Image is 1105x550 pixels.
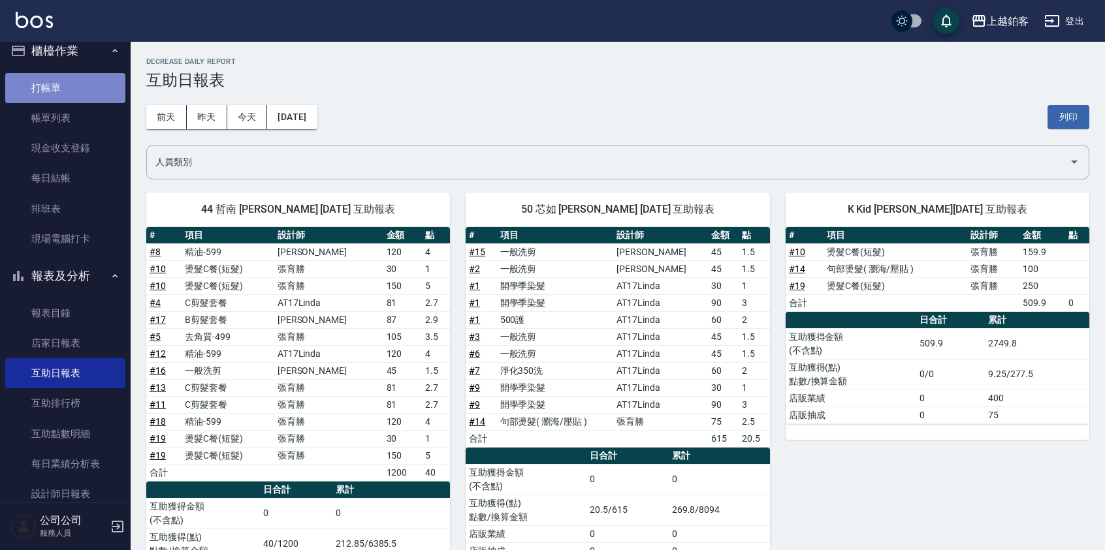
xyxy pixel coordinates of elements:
a: #6 [469,348,480,359]
td: 張育勝 [274,277,383,294]
button: Open [1064,151,1085,172]
td: 2.7 [422,379,450,396]
td: 0 [586,464,668,495]
td: 3 [739,294,769,311]
td: 75 [985,406,1089,423]
td: 120 [383,345,423,362]
td: AT17Linda [613,277,708,294]
td: 120 [383,243,423,260]
td: C剪髮套餐 [182,379,274,396]
a: #15 [469,247,485,257]
td: 509.9 [1019,294,1065,311]
td: AT17Linda [613,311,708,328]
td: 張育勝 [274,260,383,277]
td: 2 [739,362,769,379]
a: #3 [469,331,480,342]
td: 1.5 [739,345,769,362]
table: a dense table [466,227,769,448]
td: 張育勝 [967,277,1019,294]
td: 0 [332,498,450,528]
td: 45 [383,362,423,379]
td: 3.5 [422,328,450,345]
div: 上越鉑客 [987,13,1029,29]
a: #1 [469,281,480,291]
td: 張育勝 [274,379,383,396]
td: AT17Linda [613,328,708,345]
button: 上越鉑客 [966,8,1034,35]
button: 登出 [1039,9,1089,33]
th: # [466,227,496,244]
td: 400 [985,390,1089,406]
a: #8 [150,247,161,257]
td: 句部燙髮( 瀏海/壓貼 ) [824,260,967,277]
table: a dense table [146,227,450,481]
img: Person [10,513,37,540]
td: 開學季染髮 [497,379,614,396]
th: 點 [739,227,769,244]
td: 2 [739,311,769,328]
td: 500護 [497,311,614,328]
td: 句部燙髮( 瀏海/壓貼 ) [497,413,614,430]
td: 燙髮C餐(短髮) [182,277,274,294]
td: 開學季染髮 [497,396,614,413]
a: 互助點數明細 [5,419,125,449]
td: 店販抽成 [786,406,917,423]
td: 燙髮C餐(短髮) [824,277,967,294]
td: 互助獲得(點) 點數/換算金額 [786,359,917,390]
span: 44 哲南 [PERSON_NAME] [DATE] 互助報表 [162,203,434,216]
td: AT17Linda [613,396,708,413]
span: K Kid [PERSON_NAME][DATE] 互助報表 [801,203,1074,216]
td: 精油-599 [182,243,274,260]
a: #7 [469,365,480,376]
a: #1 [469,314,480,325]
td: 張育勝 [274,447,383,464]
th: 累計 [985,312,1089,329]
td: AT17Linda [274,345,383,362]
td: 張育勝 [274,413,383,430]
td: 張育勝 [967,243,1019,260]
td: 159.9 [1019,243,1065,260]
td: C剪髮套餐 [182,396,274,413]
td: 9.25/277.5 [985,359,1089,390]
td: 一般洗剪 [497,243,614,260]
td: 開學季染髮 [497,294,614,311]
td: 張育勝 [274,328,383,345]
td: 1.5 [739,328,769,345]
th: 項目 [824,227,967,244]
td: 一般洗剪 [497,260,614,277]
img: Logo [16,12,53,28]
td: 去角質-499 [182,328,274,345]
td: 1200 [383,464,423,481]
th: 金額 [1019,227,1065,244]
th: # [786,227,824,244]
a: #14 [469,416,485,427]
th: 項目 [182,227,274,244]
td: 5 [422,277,450,294]
button: save [933,8,959,34]
td: 2.9 [422,311,450,328]
th: 項目 [497,227,614,244]
td: 150 [383,447,423,464]
td: [PERSON_NAME] [274,243,383,260]
td: 0 [669,464,770,495]
td: 0/0 [916,359,984,390]
td: 250 [1019,277,1065,294]
td: 4 [422,345,450,362]
a: #19 [150,450,166,461]
td: 合計 [466,430,496,447]
td: 張育勝 [613,413,708,430]
a: #17 [150,314,166,325]
a: #5 [150,331,161,342]
td: 2.7 [422,396,450,413]
td: AT17Linda [613,379,708,396]
td: 0 [916,390,984,406]
td: 45 [708,260,739,277]
td: 30 [708,379,739,396]
td: 4 [422,243,450,260]
td: C剪髮套餐 [182,294,274,311]
td: B剪髮套餐 [182,311,274,328]
a: 打帳單 [5,73,125,103]
td: 45 [708,345,739,362]
td: [PERSON_NAME] [613,243,708,260]
th: 累計 [669,448,770,465]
